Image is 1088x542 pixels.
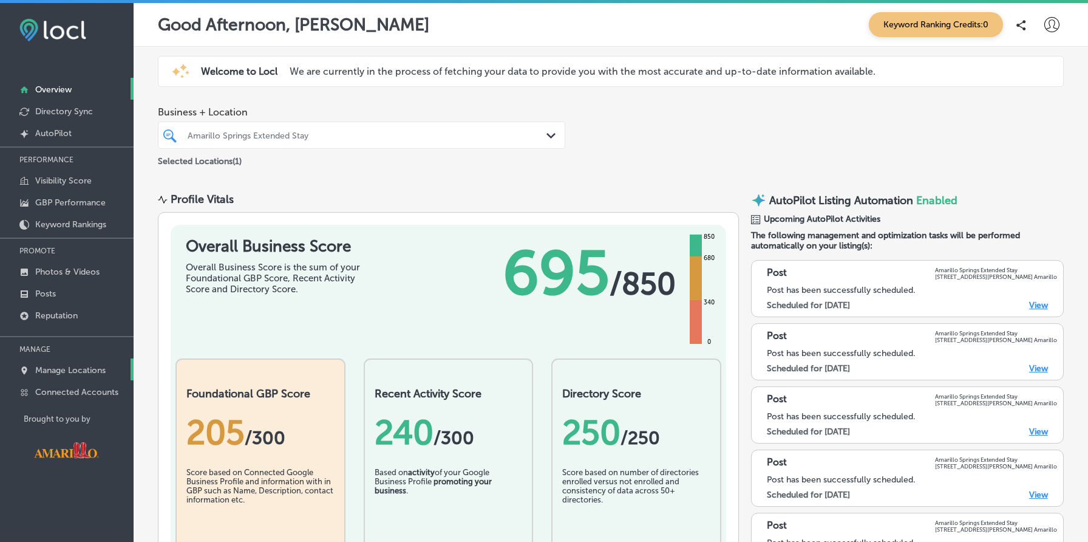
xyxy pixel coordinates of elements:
[935,400,1057,406] p: [STREET_ADDRESS][PERSON_NAME] Amarillo
[767,285,1057,295] div: Post has been successfully scheduled.
[186,413,335,453] div: 205
[35,176,92,186] p: Visibility Score
[935,456,1057,463] p: Amarillo Springs Extended Stay
[701,253,717,263] div: 680
[186,387,335,400] h2: Foundational GBP Score
[35,310,78,321] p: Reputation
[767,475,1057,485] div: Post has been successfully scheduled.
[375,477,492,495] b: promoting your business
[1029,300,1048,310] a: View
[767,427,850,437] label: Scheduled for [DATE]
[24,433,109,467] img: Visit Amarillo
[764,214,880,224] span: Upcoming AutoPilot Activities
[1029,490,1048,500] a: View
[375,413,523,453] div: 240
[35,289,56,299] p: Posts
[290,66,875,77] p: We are currently in the process of fetching your data to provide you with the most accurate and u...
[620,427,660,449] span: /250
[869,12,1003,37] span: Keyword Ranking Credits: 0
[186,468,335,529] div: Score based on Connected Google Business Profile and information with in GBP such as Name, Descri...
[158,106,565,118] span: Business + Location
[188,130,548,140] div: Amarillo Springs Extended Stay
[767,520,787,533] p: Post
[767,456,787,470] p: Post
[935,463,1057,470] p: [STREET_ADDRESS][PERSON_NAME] Amarillo
[35,387,118,397] p: Connected Accounts
[935,273,1057,280] p: [STREET_ADDRESS][PERSON_NAME] Amarillo
[767,330,787,343] p: Post
[562,468,710,529] div: Score based on number of directories enrolled versus not enrolled and consistency of data across ...
[35,365,106,376] p: Manage Locations
[158,15,429,35] p: Good Afternoon, [PERSON_NAME]
[35,267,100,277] p: Photos & Videos
[201,66,277,77] span: Welcome to Locl
[24,414,134,424] p: Brought to you by
[1029,363,1048,374] a: View
[35,84,72,95] p: Overview
[35,106,93,117] p: Directory Sync
[158,151,242,166] p: Selected Locations ( 1 )
[433,427,474,449] span: /300
[767,393,787,406] p: Post
[916,194,957,207] span: Enabled
[503,237,610,310] span: 695
[935,337,1057,343] p: [STREET_ADDRESS][PERSON_NAME] Amarillo
[186,262,368,295] div: Overall Business Score is the sum of your Foundational GBP Score, Recent Activity Score and Direc...
[767,348,1057,358] div: Post has been successfully scheduled.
[562,387,710,400] h2: Directory Score
[245,427,285,449] span: / 300
[35,128,72,139] p: AutoPilot
[767,267,787,280] p: Post
[701,298,717,307] div: 340
[19,19,86,41] img: fda3e92497d09a02dc62c9cd864e3231.png
[935,526,1057,533] p: [STREET_ADDRESS][PERSON_NAME] Amarillo
[751,193,766,208] img: autopilot-icon
[35,219,106,230] p: Keyword Rankings
[35,197,106,208] p: GBP Performance
[186,237,368,256] h1: Overall Business Score
[171,193,234,206] div: Profile Vitals
[769,194,913,207] p: AutoPilot Listing Automation
[562,413,710,453] div: 250
[408,468,435,477] b: activity
[701,232,717,242] div: 850
[610,266,676,302] span: / 850
[935,267,1057,273] p: Amarillo Springs Extended Stay
[751,230,1064,251] span: The following management and optimization tasks will be performed automatically on your listing(s):
[705,337,713,347] div: 0
[375,468,523,529] div: Based on of your Google Business Profile .
[935,393,1057,400] p: Amarillo Springs Extended Stay
[767,363,850,374] label: Scheduled for [DATE]
[935,330,1057,337] p: Amarillo Springs Extended Stay
[935,520,1057,526] p: Amarillo Springs Extended Stay
[767,490,850,500] label: Scheduled for [DATE]
[767,300,850,310] label: Scheduled for [DATE]
[767,411,1057,422] div: Post has been successfully scheduled.
[375,387,523,400] h2: Recent Activity Score
[1029,427,1048,437] a: View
